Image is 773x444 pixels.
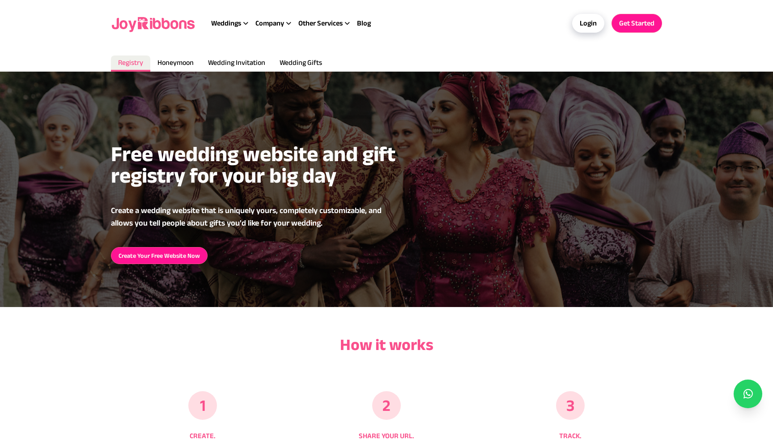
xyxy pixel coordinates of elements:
[118,59,143,66] span: Registry
[111,9,197,38] img: joyribbons logo
[298,18,357,29] div: Other Services
[208,59,265,66] span: Wedding Invitation
[331,391,442,441] h6: share your URL.
[255,18,298,29] div: Company
[515,391,626,441] h6: track.
[211,18,255,29] div: Weddings
[572,14,604,33] a: Login
[272,55,329,72] a: Wedding Gifts
[188,391,217,420] span: 1
[357,18,371,29] a: Blog
[111,143,433,186] h2: Free wedding website and gift registry for your big day
[111,336,662,354] h2: How it works
[157,59,194,66] span: Honeymoon
[150,55,201,72] a: Honeymoon
[556,391,585,420] span: 3
[280,59,322,66] span: Wedding Gifts
[201,55,272,72] a: Wedding Invitation
[147,391,258,441] h6: create.
[111,204,397,229] p: Create a wedding website that is uniquely yours, completely customizable, and allows you tell peo...
[111,55,150,72] a: Registry
[372,391,401,420] span: 2
[111,247,208,264] a: Create Your Free Website Now
[612,14,662,33] a: Get Started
